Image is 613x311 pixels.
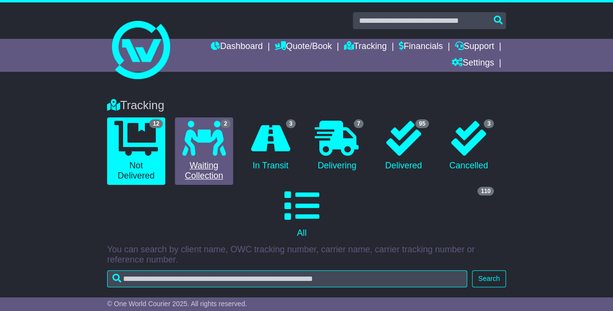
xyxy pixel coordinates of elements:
[344,39,387,55] a: Tracking
[211,39,263,55] a: Dashboard
[441,117,496,175] a: 3 Cancelled
[102,98,511,113] div: Tracking
[107,185,496,242] a: 110 All
[477,187,494,196] span: 110
[354,119,364,128] span: 7
[286,119,296,128] span: 3
[107,300,247,308] span: © One World Courier 2025. All rights reserved.
[472,270,506,287] button: Search
[455,39,494,55] a: Support
[376,117,431,175] a: 95 Delivered
[243,117,298,175] a: 3 In Transit
[107,117,165,185] a: 12 Not Delivered
[415,119,428,128] span: 95
[451,55,494,72] a: Settings
[484,119,494,128] span: 3
[107,245,506,265] p: You can search by client name, OWC tracking number, carrier name, carrier tracking number or refe...
[308,117,366,175] a: 7 Delivering
[175,117,233,185] a: 2 Waiting Collection
[399,39,443,55] a: Financials
[220,119,231,128] span: 2
[149,119,162,128] span: 12
[275,39,332,55] a: Quote/Book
